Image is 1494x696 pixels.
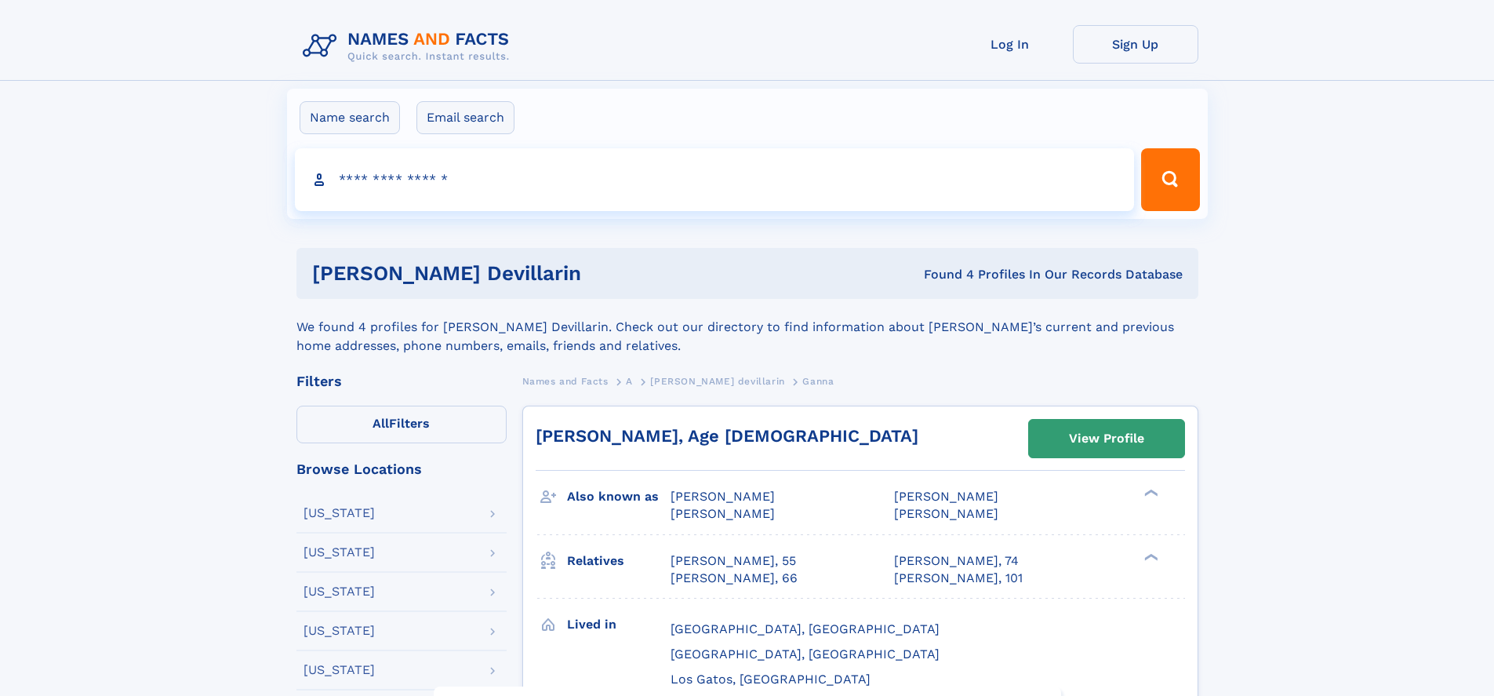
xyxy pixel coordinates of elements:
[522,371,609,391] a: Names and Facts
[312,264,753,283] h1: [PERSON_NAME] Devillarin
[296,374,507,388] div: Filters
[296,299,1198,355] div: We found 4 profiles for [PERSON_NAME] Devillarin. Check out our directory to find information abo...
[626,376,633,387] span: A
[300,101,400,134] label: Name search
[416,101,514,134] label: Email search
[671,570,798,587] a: [PERSON_NAME], 66
[373,416,389,431] span: All
[1140,552,1159,562] div: ❯
[1069,421,1144,457] div: View Profile
[626,371,633,391] a: A
[304,585,375,598] div: [US_STATE]
[894,552,1019,570] a: [PERSON_NAME], 74
[567,483,671,510] h3: Also known as
[894,570,1023,587] a: [PERSON_NAME], 101
[671,672,871,687] span: Los Gatos, [GEOGRAPHIC_DATA]
[304,664,375,676] div: [US_STATE]
[802,376,834,387] span: Ganna
[567,611,671,638] h3: Lived in
[1073,25,1198,64] a: Sign Up
[304,507,375,519] div: [US_STATE]
[296,462,507,476] div: Browse Locations
[1141,148,1199,211] button: Search Button
[304,625,375,637] div: [US_STATE]
[1029,420,1184,457] a: View Profile
[671,489,775,504] span: [PERSON_NAME]
[894,506,998,521] span: [PERSON_NAME]
[296,406,507,443] label: Filters
[1140,488,1159,498] div: ❯
[650,376,784,387] span: [PERSON_NAME] devillarin
[296,25,522,67] img: Logo Names and Facts
[671,552,796,570] a: [PERSON_NAME], 55
[671,621,940,636] span: [GEOGRAPHIC_DATA], [GEOGRAPHIC_DATA]
[894,489,998,504] span: [PERSON_NAME]
[671,506,775,521] span: [PERSON_NAME]
[650,371,784,391] a: [PERSON_NAME] devillarin
[947,25,1073,64] a: Log In
[671,647,940,661] span: [GEOGRAPHIC_DATA], [GEOGRAPHIC_DATA]
[752,266,1183,283] div: Found 4 Profiles In Our Records Database
[567,548,671,574] h3: Relatives
[295,148,1135,211] input: search input
[304,546,375,559] div: [US_STATE]
[536,426,918,446] a: [PERSON_NAME], Age [DEMOGRAPHIC_DATA]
